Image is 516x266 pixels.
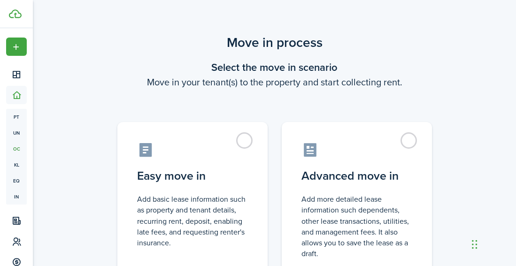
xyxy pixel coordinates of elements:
[6,125,27,141] a: un
[6,109,27,125] a: pt
[472,230,477,258] div: Drag
[6,38,27,56] button: Open menu
[6,189,27,205] a: in
[137,167,248,184] control-radio-card-title: Easy move in
[469,221,516,266] iframe: Chat Widget
[106,60,444,75] wizard-step-header-title: Select the move in scenario
[9,9,22,18] img: TenantCloud
[106,33,444,53] scenario-title: Move in process
[137,194,248,248] control-radio-card-description: Add basic lease information such as property and tenant details, recurring rent, deposit, enablin...
[301,167,412,184] control-radio-card-title: Advanced move in
[6,173,27,189] a: eq
[6,141,27,157] a: oc
[106,75,444,89] wizard-step-header-description: Move in your tenant(s) to the property and start collecting rent.
[6,157,27,173] a: kl
[301,194,412,259] control-radio-card-description: Add more detailed lease information such dependents, other lease transactions, utilities, and man...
